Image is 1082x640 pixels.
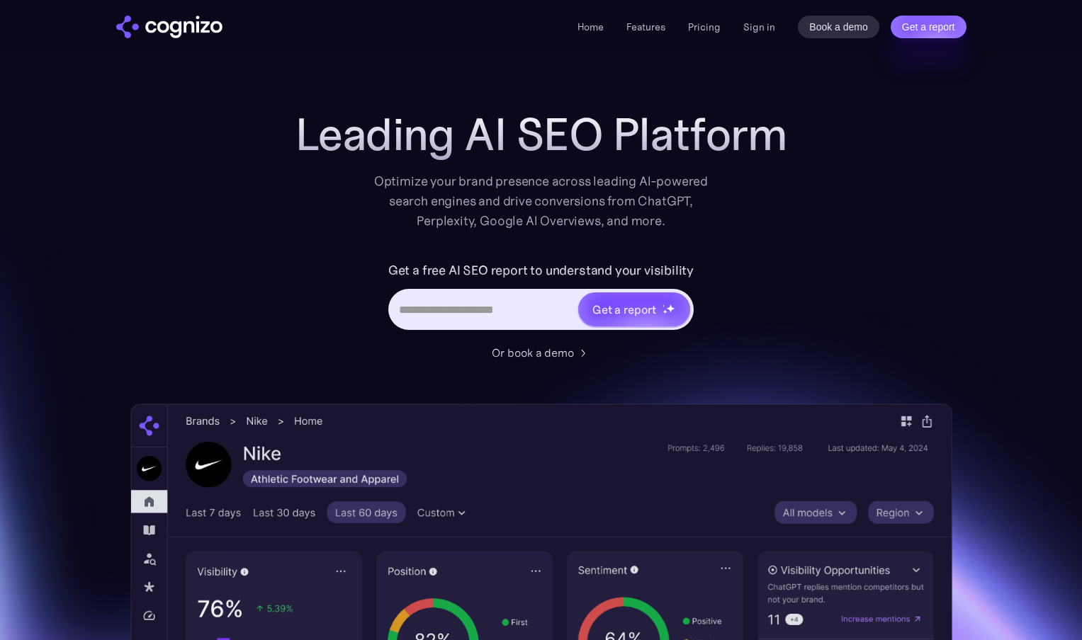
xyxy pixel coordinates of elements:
a: Home [577,21,604,33]
img: star [666,304,675,313]
a: Get a reportstarstarstar [577,291,692,328]
a: Get a report [891,16,967,38]
form: Hero URL Input Form [388,259,694,337]
div: Or book a demo [492,344,574,361]
img: star [663,309,667,314]
a: Or book a demo [492,344,591,361]
label: Get a free AI SEO report to understand your visibility [388,259,694,282]
a: Pricing [688,21,721,33]
div: Optimize your brand presence across leading AI-powered search engines and drive conversions from ... [367,171,716,231]
a: Sign in [743,18,775,35]
img: star [663,304,665,307]
a: Book a demo [798,16,879,38]
a: home [116,16,222,38]
img: cognizo logo [116,16,222,38]
a: Features [626,21,665,33]
h1: Leading AI SEO Platform [295,109,787,160]
div: Get a report [592,301,656,318]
